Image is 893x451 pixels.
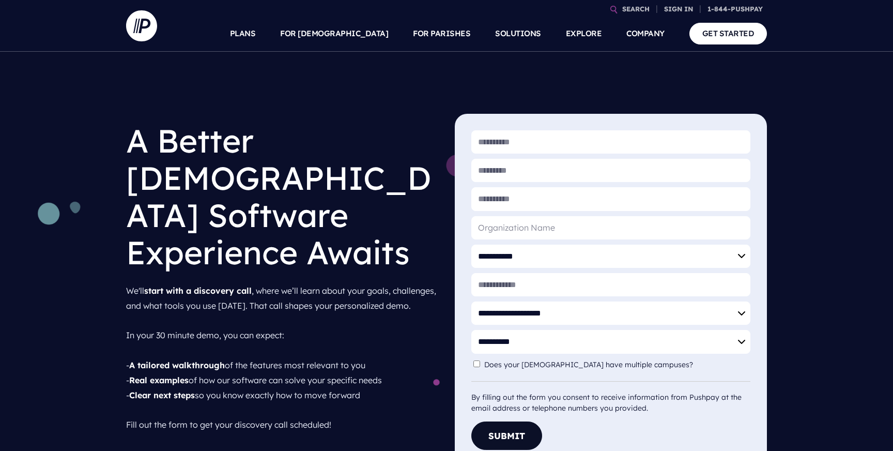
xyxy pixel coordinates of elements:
a: FOR [DEMOGRAPHIC_DATA] [280,16,388,52]
strong: Clear next steps [129,390,195,400]
label: Does your [DEMOGRAPHIC_DATA] have multiple campuses? [484,360,698,369]
a: GET STARTED [689,23,767,44]
a: PLANS [230,16,256,52]
strong: A tailored walkthrough [129,360,225,370]
div: By filling out the form you consent to receive information from Pushpay at the email address or t... [471,381,750,414]
a: SOLUTIONS [495,16,541,52]
strong: start with a discovery call [144,285,252,296]
input: Organization Name [471,216,750,239]
h1: A Better [DEMOGRAPHIC_DATA] Software Experience Awaits [126,114,438,279]
strong: Real examples [129,375,189,385]
p: We'll , where we’ll learn about your goals, challenges, and what tools you use [DATE]. That call ... [126,279,438,437]
button: Submit [471,422,542,450]
a: FOR PARISHES [413,16,470,52]
a: COMPANY [626,16,665,52]
a: EXPLORE [566,16,602,52]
